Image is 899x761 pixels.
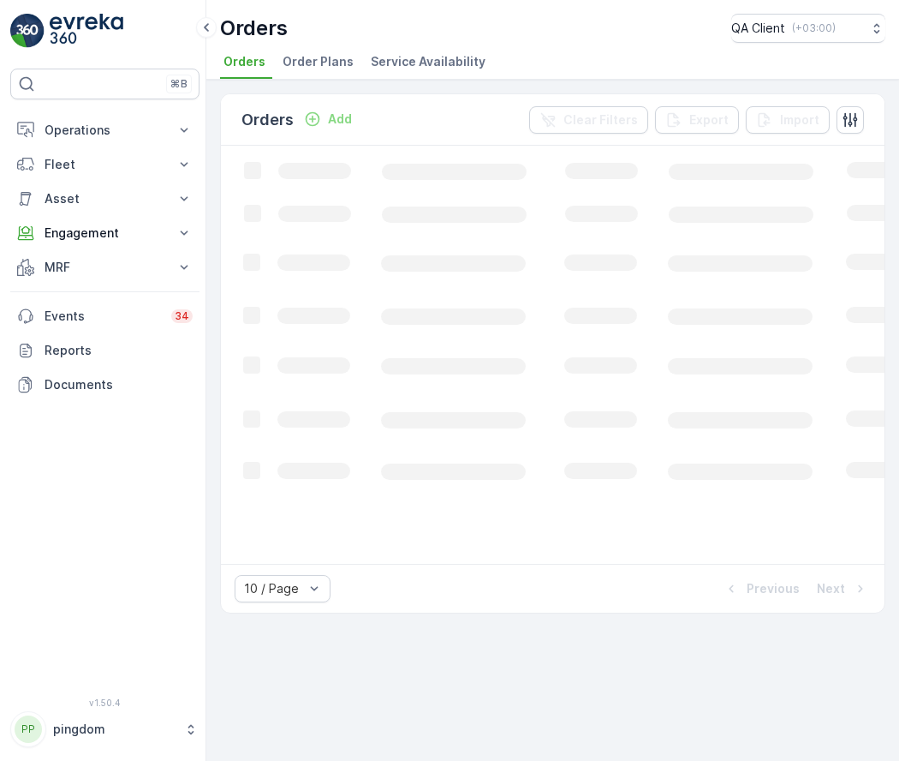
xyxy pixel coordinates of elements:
[45,342,193,359] p: Reports
[689,111,729,129] p: Export
[45,376,193,393] p: Documents
[10,14,45,48] img: logo
[815,578,871,599] button: Next
[371,53,485,70] span: Service Availability
[15,716,42,743] div: PP
[529,106,648,134] button: Clear Filters
[45,190,165,207] p: Asset
[731,20,785,37] p: QA Client
[563,111,638,129] p: Clear Filters
[175,309,189,323] p: 34
[817,580,845,597] p: Next
[655,106,739,134] button: Export
[45,308,161,325] p: Events
[10,333,199,368] a: Reports
[10,698,199,708] span: v 1.50.4
[10,250,199,285] button: MRF
[10,113,199,147] button: Operations
[721,578,801,599] button: Previous
[10,368,199,402] a: Documents
[297,109,359,129] button: Add
[45,156,165,173] p: Fleet
[747,580,800,597] p: Previous
[328,111,352,128] p: Add
[241,108,294,132] p: Orders
[746,106,830,134] button: Import
[45,122,165,139] p: Operations
[10,711,199,747] button: PPpingdom
[10,216,199,250] button: Engagement
[45,225,165,242] p: Engagement
[53,721,176,738] p: pingdom
[170,77,188,91] p: ⌘B
[10,147,199,182] button: Fleet
[10,299,199,333] a: Events34
[283,53,354,70] span: Order Plans
[50,14,123,48] img: logo_light-DOdMpM7g.png
[10,182,199,216] button: Asset
[45,259,165,276] p: MRF
[780,111,819,129] p: Import
[220,15,288,42] p: Orders
[223,53,265,70] span: Orders
[731,14,885,43] button: QA Client(+03:00)
[792,21,836,35] p: ( +03:00 )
